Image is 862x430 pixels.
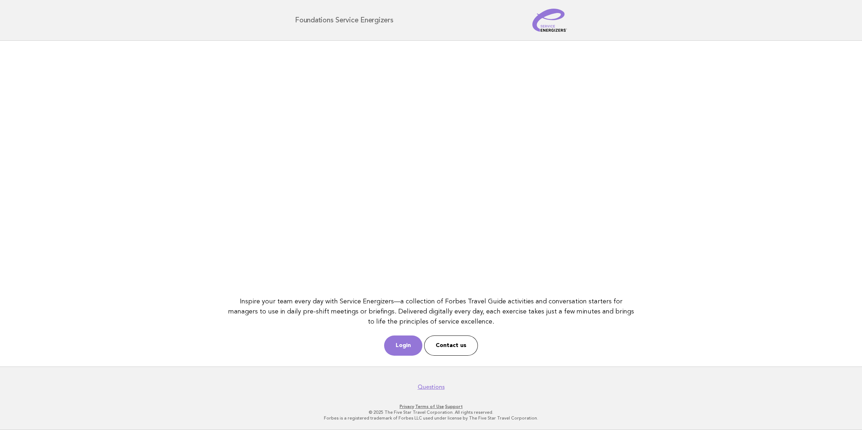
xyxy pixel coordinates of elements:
iframe: YouTube video player [224,52,638,284]
p: Forbes is a registered trademark of Forbes LLC used under license by The Five Star Travel Corpora... [210,415,652,421]
a: Privacy [400,404,414,409]
a: Support [445,404,463,409]
h1: Foundations Service Energizers [295,17,393,24]
a: Terms of Use [415,404,444,409]
p: Inspire your team every day with Service Energizers—a collection of Forbes Travel Guide activitie... [224,297,638,327]
a: Login [384,335,422,356]
p: © 2025 The Five Star Travel Corporation. All rights reserved. [210,409,652,415]
a: Contact us [424,335,478,356]
img: Service Energizers [532,9,567,32]
a: Questions [418,383,445,391]
p: · · [210,404,652,409]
